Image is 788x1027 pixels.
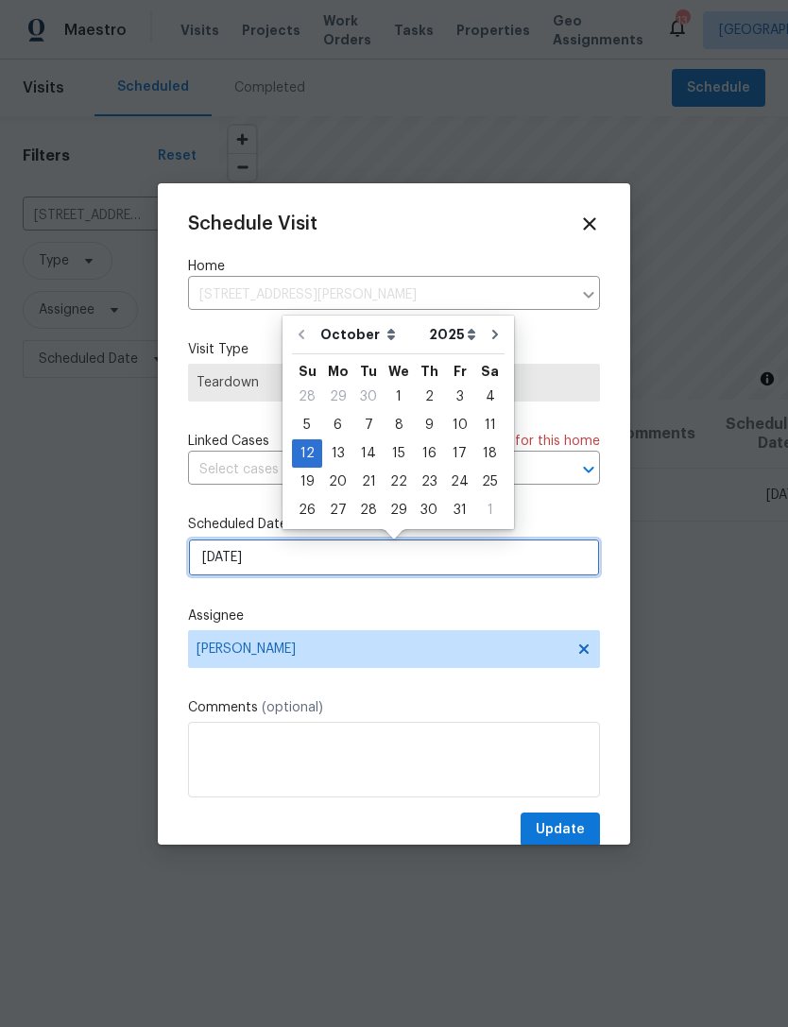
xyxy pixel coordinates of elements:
div: Tue Oct 14 2025 [353,439,384,468]
span: Schedule Visit [188,214,317,233]
div: 15 [384,440,414,467]
span: (optional) [262,701,323,714]
div: 23 [414,469,444,495]
div: Sun Oct 05 2025 [292,411,322,439]
div: Mon Oct 27 2025 [322,496,353,524]
div: 30 [353,384,384,410]
input: Enter in an address [188,281,572,310]
div: 25 [475,469,505,495]
div: 12 [292,440,322,467]
div: 8 [384,412,414,438]
div: Fri Oct 24 2025 [444,468,475,496]
div: 11 [475,412,505,438]
div: Thu Oct 23 2025 [414,468,444,496]
abbr: Tuesday [360,365,377,378]
div: 1 [384,384,414,410]
select: Month [316,320,424,349]
abbr: Friday [454,365,467,378]
div: 24 [444,469,475,495]
label: Scheduled Date [188,515,600,534]
div: 26 [292,497,322,523]
div: Tue Oct 21 2025 [353,468,384,496]
span: [PERSON_NAME] [197,642,567,657]
div: Sat Oct 11 2025 [475,411,505,439]
div: Sun Sep 28 2025 [292,383,322,411]
div: Tue Sep 30 2025 [353,383,384,411]
div: 17 [444,440,475,467]
div: Sun Oct 26 2025 [292,496,322,524]
abbr: Monday [328,365,349,378]
div: Tue Oct 07 2025 [353,411,384,439]
div: 20 [322,469,353,495]
span: Update [536,818,585,842]
abbr: Sunday [299,365,317,378]
div: 16 [414,440,444,467]
div: Wed Oct 22 2025 [384,468,414,496]
div: Fri Oct 31 2025 [444,496,475,524]
div: 29 [322,384,353,410]
label: Comments [188,698,600,717]
div: 28 [292,384,322,410]
div: Sat Nov 01 2025 [475,496,505,524]
div: Tue Oct 28 2025 [353,496,384,524]
div: 30 [414,497,444,523]
abbr: Wednesday [388,365,409,378]
div: Fri Oct 10 2025 [444,411,475,439]
div: Mon Oct 06 2025 [322,411,353,439]
input: Select cases [188,455,547,485]
div: 5 [292,412,322,438]
div: 1 [475,497,505,523]
div: 18 [475,440,505,467]
div: Wed Oct 15 2025 [384,439,414,468]
div: Sun Oct 12 2025 [292,439,322,468]
div: 22 [384,469,414,495]
div: 31 [444,497,475,523]
div: Thu Oct 30 2025 [414,496,444,524]
input: M/D/YYYY [188,539,600,576]
div: Sat Oct 04 2025 [475,383,505,411]
div: Sat Oct 25 2025 [475,468,505,496]
div: 3 [444,384,475,410]
div: 14 [353,440,384,467]
div: Fri Oct 03 2025 [444,383,475,411]
label: Assignee [188,607,600,625]
button: Go to next month [481,316,509,353]
div: 21 [353,469,384,495]
select: Year [424,320,481,349]
span: Linked Cases [188,432,269,451]
div: Sun Oct 19 2025 [292,468,322,496]
div: Mon Sep 29 2025 [322,383,353,411]
div: Wed Oct 01 2025 [384,383,414,411]
div: 2 [414,384,444,410]
div: Mon Oct 13 2025 [322,439,353,468]
div: Fri Oct 17 2025 [444,439,475,468]
abbr: Saturday [481,365,499,378]
div: 10 [444,412,475,438]
button: Open [575,456,602,483]
div: 28 [353,497,384,523]
div: 29 [384,497,414,523]
div: 6 [322,412,353,438]
div: Thu Oct 02 2025 [414,383,444,411]
div: 19 [292,469,322,495]
div: Wed Oct 08 2025 [384,411,414,439]
span: Close [579,214,600,234]
button: Go to previous month [287,316,316,353]
span: Teardown [197,373,591,392]
div: 9 [414,412,444,438]
div: 4 [475,384,505,410]
label: Home [188,257,600,276]
div: 13 [322,440,353,467]
div: Sat Oct 18 2025 [475,439,505,468]
div: Wed Oct 29 2025 [384,496,414,524]
div: Thu Oct 16 2025 [414,439,444,468]
button: Update [521,813,600,847]
label: Visit Type [188,340,600,359]
div: Mon Oct 20 2025 [322,468,353,496]
div: 27 [322,497,353,523]
div: 7 [353,412,384,438]
abbr: Thursday [420,365,438,378]
div: Thu Oct 09 2025 [414,411,444,439]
